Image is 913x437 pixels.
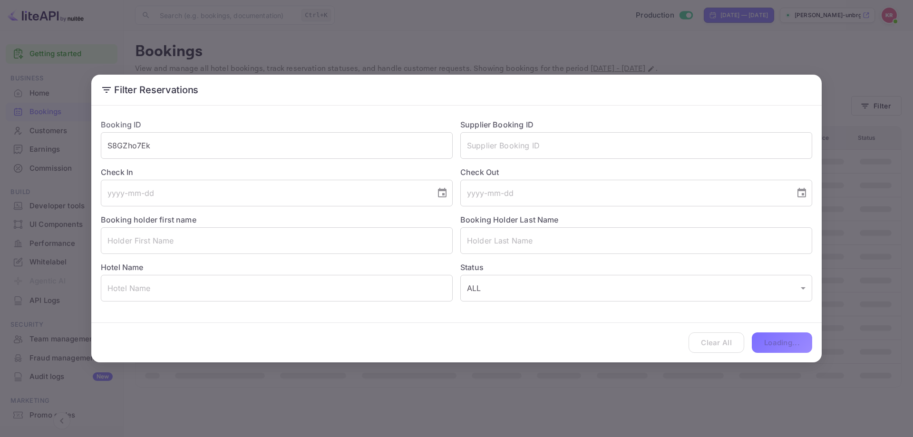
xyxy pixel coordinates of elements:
label: Booking Holder Last Name [460,215,559,224]
label: Hotel Name [101,262,144,272]
label: Check Out [460,166,812,178]
label: Check In [101,166,453,178]
div: ALL [460,275,812,301]
label: Booking holder first name [101,215,196,224]
input: Supplier Booking ID [460,132,812,159]
input: yyyy-mm-dd [460,180,788,206]
input: Holder Last Name [460,227,812,254]
label: Booking ID [101,120,142,129]
label: Status [460,262,812,273]
input: yyyy-mm-dd [101,180,429,206]
input: Hotel Name [101,275,453,301]
input: Booking ID [101,132,453,159]
input: Holder First Name [101,227,453,254]
h2: Filter Reservations [91,75,822,105]
button: Choose date [433,184,452,203]
label: Supplier Booking ID [460,120,534,129]
button: Choose date [792,184,811,203]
